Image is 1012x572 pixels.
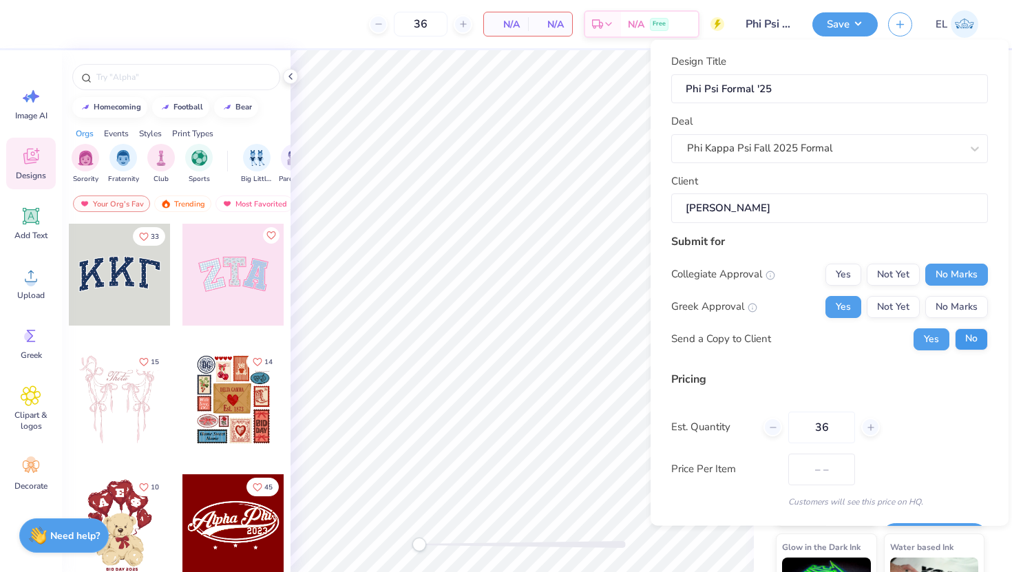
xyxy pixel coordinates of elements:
div: Pricing [671,370,988,387]
label: Deal [671,114,693,129]
button: No Marks [925,295,988,317]
button: Save [881,523,988,551]
button: Not Yet [867,295,920,317]
label: Price Per Item [671,461,778,477]
button: Like [133,227,165,246]
span: Free [653,19,666,29]
strong: Need help? [50,529,100,542]
div: Trending [154,195,211,212]
div: Styles [139,127,162,140]
img: Club Image [154,150,169,166]
span: Fraternity [108,174,139,184]
img: Sorority Image [78,150,94,166]
div: Most Favorited [215,195,293,212]
span: Upload [17,290,45,301]
div: Collegiate Approval [671,266,775,282]
span: N/A [628,17,644,32]
img: most_fav.gif [79,199,90,209]
div: Events [104,127,129,140]
button: homecoming [72,97,147,118]
button: filter button [147,144,175,184]
span: Add Text [14,230,48,241]
button: No Marks [925,263,988,285]
span: Big Little Reveal [241,174,273,184]
div: Your Org's Fav [73,195,150,212]
button: Like [263,227,280,244]
button: Yes [825,295,861,317]
button: Yes [914,328,949,350]
label: Design Title [671,54,726,70]
button: Yes [825,263,861,285]
div: Greek Approval [671,299,757,315]
input: e.g. Ethan Linker [671,193,988,223]
div: filter for Fraternity [108,144,139,184]
img: Big Little Reveal Image [249,150,264,166]
div: filter for Big Little Reveal [241,144,273,184]
img: trend_line.gif [222,103,233,112]
span: 33 [151,233,159,240]
div: Submit for [671,233,988,249]
div: bear [235,103,252,111]
input: Try "Alpha" [95,70,271,84]
span: EL [936,17,947,32]
img: most_fav.gif [222,199,233,209]
span: N/A [536,17,564,32]
input: – – [788,411,855,443]
div: Send a Copy to Client [671,331,771,347]
div: filter for Parent's Weekend [279,144,310,184]
img: Sports Image [191,150,207,166]
span: Greek [21,350,42,361]
span: Decorate [14,480,48,491]
button: Save [812,12,878,36]
div: filter for Sports [185,144,213,184]
img: Fraternity Image [116,150,131,166]
button: filter button [108,144,139,184]
img: Ella Lefkow [951,10,978,38]
button: bear [214,97,258,118]
span: Image AI [15,110,48,121]
a: EL [929,10,984,38]
img: trend_line.gif [160,103,171,112]
button: filter button [72,144,99,184]
button: Like [133,352,165,371]
button: Not Yet [867,263,920,285]
img: Parent's Weekend Image [287,150,303,166]
span: Sports [189,174,210,184]
div: homecoming [94,103,141,111]
span: Designs [16,170,46,181]
div: Accessibility label [412,538,426,551]
img: trending.gif [160,199,171,209]
div: football [173,103,203,111]
span: Parent's Weekend [279,174,310,184]
span: Club [154,174,169,184]
span: 45 [264,484,273,491]
label: Client [671,173,698,189]
span: Clipart & logos [8,410,54,432]
span: 14 [264,359,273,366]
span: Water based Ink [890,540,953,554]
button: football [152,97,209,118]
button: Like [246,478,279,496]
span: Sorority [73,174,98,184]
div: Orgs [76,127,94,140]
div: Customers will see this price on HQ. [671,495,988,507]
input: – – [394,12,447,36]
input: Untitled Design [735,10,802,38]
div: filter for Sorority [72,144,99,184]
button: filter button [241,144,273,184]
button: No [955,328,988,350]
button: filter button [279,144,310,184]
img: trend_line.gif [80,103,91,112]
button: Like [246,352,279,371]
span: Glow in the Dark Ink [782,540,861,554]
button: Like [133,478,165,496]
div: Print Types [172,127,213,140]
button: filter button [185,144,213,184]
div: filter for Club [147,144,175,184]
span: N/A [492,17,520,32]
span: 10 [151,484,159,491]
span: 15 [151,359,159,366]
label: Est. Quantity [671,419,753,435]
